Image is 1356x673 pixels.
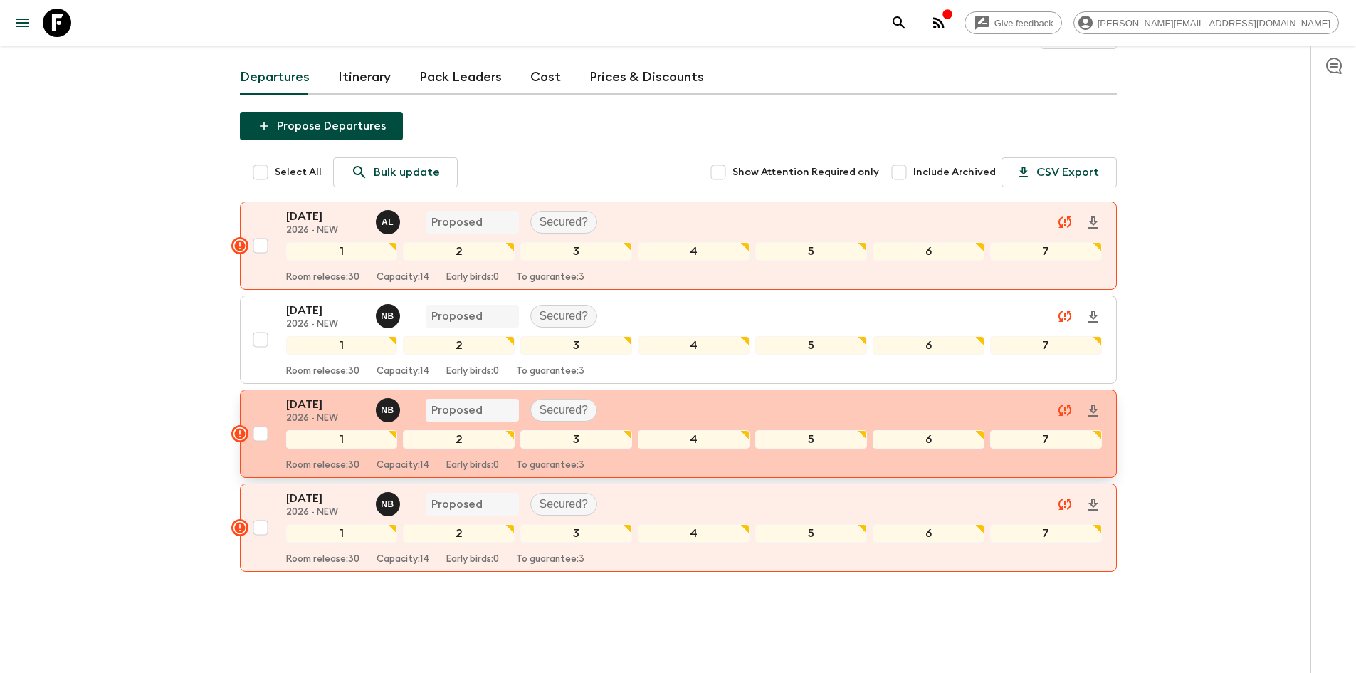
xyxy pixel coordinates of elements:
[530,305,598,328] div: Secured?
[446,460,499,471] p: Early birds: 0
[419,61,502,95] a: Pack Leaders
[913,165,996,179] span: Include Archived
[381,311,394,322] p: N B
[286,225,364,236] p: 2026 - NEW
[286,366,359,377] p: Room release: 30
[403,524,515,543] div: 2
[540,308,589,325] p: Secured?
[376,496,403,508] span: Nafise Blake
[286,302,364,319] p: [DATE]
[1056,214,1073,231] svg: Unable to sync - Check prices and secured
[732,165,879,179] span: Show Attention Required only
[530,399,598,422] div: Secured?
[286,490,364,507] p: [DATE]
[516,460,584,471] p: To guarantee: 3
[240,112,403,140] button: Propose Departures
[990,430,1102,449] div: 7
[376,398,403,422] button: NB
[638,524,750,543] div: 4
[240,296,1117,384] button: [DATE]2026 - NEWNafise BlakeProposedSecured?1234567Room release:30Capacity:14Early birds:0To guar...
[990,524,1102,543] div: 7
[338,61,391,95] a: Itinerary
[589,61,704,95] a: Prices & Discounts
[286,524,398,543] div: 1
[377,366,429,377] p: Capacity: 14
[446,272,499,283] p: Early birds: 0
[286,507,364,518] p: 2026 - NEW
[376,308,403,320] span: Nafise Blake
[286,396,364,413] p: [DATE]
[520,524,632,543] div: 3
[377,460,429,471] p: Capacity: 14
[286,336,398,355] div: 1
[873,524,984,543] div: 6
[755,336,867,355] div: 5
[755,242,867,261] div: 5
[286,413,364,424] p: 2026 - NEW
[638,430,750,449] div: 4
[873,336,984,355] div: 6
[376,214,403,226] span: Abdiel Luis
[376,402,403,414] span: Nafise Blake
[403,242,515,261] div: 2
[286,319,364,330] p: 2026 - NEW
[431,214,483,231] p: Proposed
[873,242,984,261] div: 6
[1085,308,1102,325] svg: Download Onboarding
[1056,496,1073,513] svg: Unable to sync - Check prices and secured
[1002,157,1117,187] button: CSV Export
[530,493,598,516] div: Secured?
[240,484,1117,572] button: [DATE]2026 - NEWNafise BlakeProposedSecured?1234567Room release:30Capacity:14Early birds:0To guar...
[1085,214,1102,231] svg: Download Onboarding
[431,308,483,325] p: Proposed
[382,216,394,228] p: A L
[376,210,403,234] button: AL
[286,554,359,565] p: Room release: 30
[376,492,403,516] button: NB
[990,336,1102,355] div: 7
[376,304,403,328] button: NB
[431,402,483,419] p: Proposed
[431,496,483,513] p: Proposed
[377,554,429,565] p: Capacity: 14
[403,336,515,355] div: 2
[885,9,913,37] button: search adventures
[286,272,359,283] p: Room release: 30
[1073,11,1339,34] div: [PERSON_NAME][EMAIL_ADDRESS][DOMAIN_NAME]
[987,18,1061,28] span: Give feedback
[377,272,429,283] p: Capacity: 14
[1085,496,1102,513] svg: Download Onboarding
[520,242,632,261] div: 3
[540,214,589,231] p: Secured?
[286,242,398,261] div: 1
[755,524,867,543] div: 5
[446,366,499,377] p: Early birds: 0
[1056,308,1073,325] svg: Unable to sync - Check prices and secured
[286,430,398,449] div: 1
[540,496,589,513] p: Secured?
[286,460,359,471] p: Room release: 30
[381,405,394,416] p: N B
[965,11,1062,34] a: Give feedback
[240,61,310,95] a: Departures
[873,430,984,449] div: 6
[240,390,1117,478] button: [DATE]2026 - NEWNafise BlakeProposedSecured?1234567Room release:30Capacity:14Early birds:0To guar...
[530,211,598,234] div: Secured?
[530,61,561,95] a: Cost
[381,499,394,510] p: N B
[446,554,499,565] p: Early birds: 0
[516,366,584,377] p: To guarantee: 3
[990,242,1102,261] div: 7
[240,202,1117,290] button: [DATE]2026 - NEWAbdiel LuisProposedSecured?1234567Room release:30Capacity:14Early birds:0To guara...
[755,430,867,449] div: 5
[638,242,750,261] div: 4
[520,430,632,449] div: 3
[1085,402,1102,419] svg: Download Onboarding
[516,554,584,565] p: To guarantee: 3
[1056,402,1073,419] svg: Unable to sync - Check prices and secured
[286,208,364,225] p: [DATE]
[540,402,589,419] p: Secured?
[374,164,440,181] p: Bulk update
[9,9,37,37] button: menu
[403,430,515,449] div: 2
